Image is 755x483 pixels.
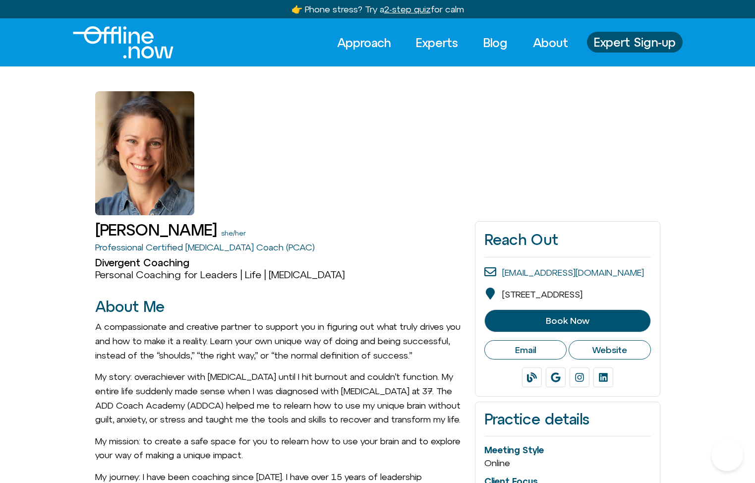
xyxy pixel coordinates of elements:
[502,289,582,300] span: [STREET_ADDRESS]
[524,32,577,54] a: About
[328,32,577,54] nav: Menu
[95,242,315,252] a: Professional Certified [MEDICAL_DATA] Coach (PCAC)
[221,229,246,237] a: she/her
[384,4,431,14] u: 2-step quiz
[73,26,157,59] div: Logo
[95,320,465,362] p: A compassionate and creative partner to support you in figuring out what truly drives you and how...
[291,4,464,14] a: 👉 Phone stress? Try a2-step quizfor calm
[711,439,743,471] iframe: Botpress
[95,370,465,427] p: My story: overachiever with [MEDICAL_DATA] until I hit burnout and couldn’t function. My entire l...
[484,458,510,468] span: Online
[546,316,589,326] span: Book Now
[594,36,676,49] span: Expert Sign-up
[515,345,536,356] span: Email
[592,345,627,356] span: Website
[484,309,650,332] a: Book Now
[502,267,644,278] a: [EMAIL_ADDRESS][DOMAIN_NAME]
[73,26,174,59] img: Offline.Now logo in white. Text of the words offline.now with a line going through the "O"
[474,32,517,54] a: Blog
[95,299,465,315] h2: About Me
[95,269,465,281] h3: Personal Coaching for Leaders | Life | [MEDICAL_DATA]
[484,411,650,427] h2: Practice details
[95,257,465,269] h2: Divergent Coaching
[484,445,544,455] span: Meeting Style
[484,231,650,248] h2: Reach Out
[95,434,465,463] p: My mission: to create a safe space for you to relearn how to use your brain and to explore your w...
[95,221,217,239] h1: [PERSON_NAME]
[569,340,651,360] a: Website
[587,32,683,53] a: Expert Sign-up
[407,32,467,54] a: Experts
[484,340,567,360] a: Email
[328,32,400,54] a: Approach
